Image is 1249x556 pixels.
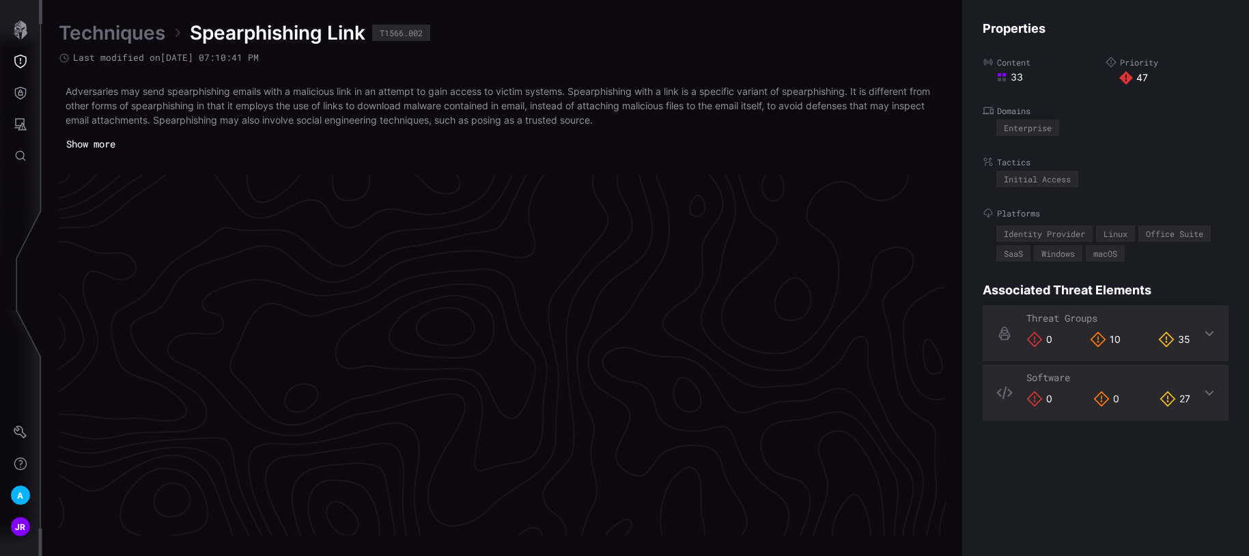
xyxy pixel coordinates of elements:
button: Show more [59,134,123,154]
div: 27 [1160,391,1190,407]
div: Windows [1041,249,1075,258]
label: Platforms [983,208,1229,219]
label: Content [983,57,1106,68]
label: Domains [983,105,1229,116]
div: 0 [1026,331,1052,348]
h4: Properties [983,20,1229,36]
div: Office Suite [1146,230,1203,238]
span: Spearphishing Link [190,20,365,45]
p: Adversaries may send spearphishing emails with a malicious link in an attempt to gain access to v... [66,84,939,127]
span: Software [1026,371,1070,384]
div: SaaS [1004,249,1023,258]
div: 10 [1090,331,1121,348]
div: 47 [1119,71,1229,85]
span: JR [15,520,26,534]
label: Priority [1106,57,1229,68]
span: Last modified on [73,52,259,64]
div: 0 [1026,391,1052,407]
a: Techniques [59,20,165,45]
h4: Associated Threat Elements [983,282,1229,298]
time: [DATE] 07:10:41 PM [160,51,259,64]
div: T1566.002 [380,29,423,37]
div: macOS [1093,249,1117,258]
div: 0 [1093,391,1119,407]
button: JR [1,511,40,542]
div: Initial Access [1004,175,1071,183]
div: Enterprise [1004,124,1052,132]
span: A [17,488,23,503]
div: 33 [996,71,1106,83]
div: Identity Provider [1004,230,1085,238]
div: Linux [1104,230,1127,238]
label: Tactics [983,156,1229,167]
span: Threat Groups [1026,311,1097,324]
div: 35 [1158,331,1190,348]
button: A [1,479,40,511]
